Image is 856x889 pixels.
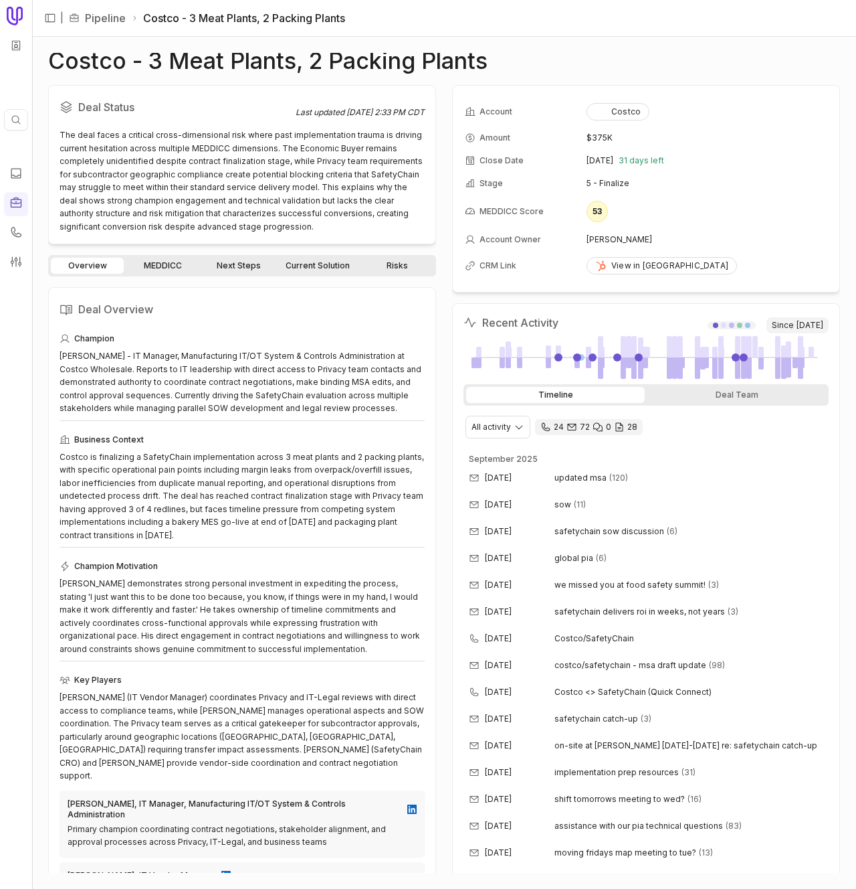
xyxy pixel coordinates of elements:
[479,260,516,271] span: CRM Link
[586,229,827,250] td: [PERSON_NAME]
[554,499,571,510] span: sow
[485,607,512,617] time: [DATE]
[60,96,296,118] h2: Deal Status
[60,10,64,26] span: |
[586,155,613,166] time: [DATE]
[485,740,512,751] time: [DATE]
[278,258,358,274] a: Current Solution
[407,805,417,814] img: LinkedIn
[554,553,593,564] span: global pia
[60,349,425,415] div: [PERSON_NAME] - IT Manager, Manufacturing IT/OT System & Controls Administration at Costco Wholes...
[485,687,512,698] time: [DATE]
[554,473,607,483] span: updated msa
[469,454,538,464] time: September 2025
[360,258,433,274] a: Risks
[554,580,706,590] span: we missed you at food safety summit!
[554,633,807,644] span: Costco/SafetyChain
[708,580,719,590] span: 3 emails in thread
[221,871,231,880] img: LinkedIn
[554,740,817,751] span: on-site at [PERSON_NAME] [DATE]-[DATE] re: safetychain catch-up
[681,767,695,778] span: 31 emails in thread
[586,173,827,194] td: 5 - Finalize
[609,473,628,483] span: 120 emails in thread
[68,799,402,820] div: [PERSON_NAME], IT Manager, Manufacturing IT/OT System & Controls Administration
[40,8,60,28] button: Expand sidebar
[485,714,512,724] time: [DATE]
[586,257,737,274] a: View in [GEOGRAPHIC_DATA]
[726,821,742,831] span: 83 emails in thread
[485,580,512,590] time: [DATE]
[60,299,425,320] h2: Deal Overview
[796,320,823,331] time: [DATE]
[485,660,512,671] time: [DATE]
[595,106,641,117] div: Costco
[586,201,608,222] div: 53
[479,234,541,245] span: Account Owner
[574,499,586,510] span: 11 emails in thread
[485,767,512,778] time: [DATE]
[479,206,544,217] span: MEDDICC Score
[126,258,199,274] a: MEDDICC
[595,260,728,271] div: View in [GEOGRAPHIC_DATA]
[202,258,275,274] a: Next Steps
[554,607,725,617] span: safetychain delivers roi in weeks, not years
[463,315,558,331] h2: Recent Activity
[479,133,510,143] span: Amount
[728,607,738,617] span: 3 emails in thread
[68,823,417,849] div: Primary champion coordinating contract negotiations, stakeholder alignment, and approval processe...
[554,767,679,778] span: implementation prep resources
[586,127,827,149] td: $375K
[554,847,696,858] span: moving fridays map meeting to tue?
[479,155,524,166] span: Close Date
[554,794,685,805] span: shift tomorrows meeting to wed?
[485,794,512,805] time: [DATE]
[60,432,425,448] div: Business Context
[687,794,702,805] span: 16 emails in thread
[554,687,807,698] span: Costco <> SafetyChain (Quick Connect)
[479,106,512,117] span: Account
[709,660,725,671] span: 98 emails in thread
[68,870,216,881] div: [PERSON_NAME], IT Vendor Manager
[766,317,829,333] span: Since
[60,691,425,783] div: [PERSON_NAME] (IT Vendor Manager) coordinates Privacy and IT-Legal reviews with direct access to ...
[641,714,651,724] span: 3 emails in thread
[48,53,488,69] h1: Costco - 3 Meat Plants, 2 Packing Plants
[647,387,826,403] div: Deal Team
[485,473,512,483] time: [DATE]
[535,419,643,435] div: 24 calls and 72 email threads
[296,107,425,118] div: Last updated
[554,526,664,537] span: safetychain sow discussion
[554,714,638,724] span: safetychain catch-up
[60,331,425,347] div: Champion
[485,847,512,858] time: [DATE]
[596,553,607,564] span: 6 emails in thread
[60,672,425,688] div: Key Players
[60,451,425,542] div: Costco is finalizing a SafetyChain implementation across 3 meat plants and 2 packing plants, with...
[485,526,512,537] time: [DATE]
[554,660,706,671] span: costco/safetychain - msa draft update
[485,633,512,644] time: [DATE]
[667,526,677,537] span: 6 emails in thread
[346,107,425,117] time: [DATE] 2:33 PM CDT
[60,577,425,655] div: [PERSON_NAME] demonstrates strong personal investment in expediting the process, stating 'I just ...
[619,155,664,166] span: 31 days left
[485,821,512,831] time: [DATE]
[60,558,425,574] div: Champion Motivation
[51,258,124,274] a: Overview
[485,499,512,510] time: [DATE]
[85,10,126,26] a: Pipeline
[699,847,713,858] span: 13 emails in thread
[479,178,503,189] span: Stage
[586,103,649,120] button: Costco
[131,10,345,26] li: Costco - 3 Meat Plants, 2 Packing Plants
[6,35,26,56] button: Workspace
[485,553,512,564] time: [DATE]
[554,821,723,831] span: assistance with our pia technical questions
[60,129,425,233] div: The deal faces a critical cross-dimensional risk where past implementation trauma is driving curr...
[466,387,645,403] div: Timeline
